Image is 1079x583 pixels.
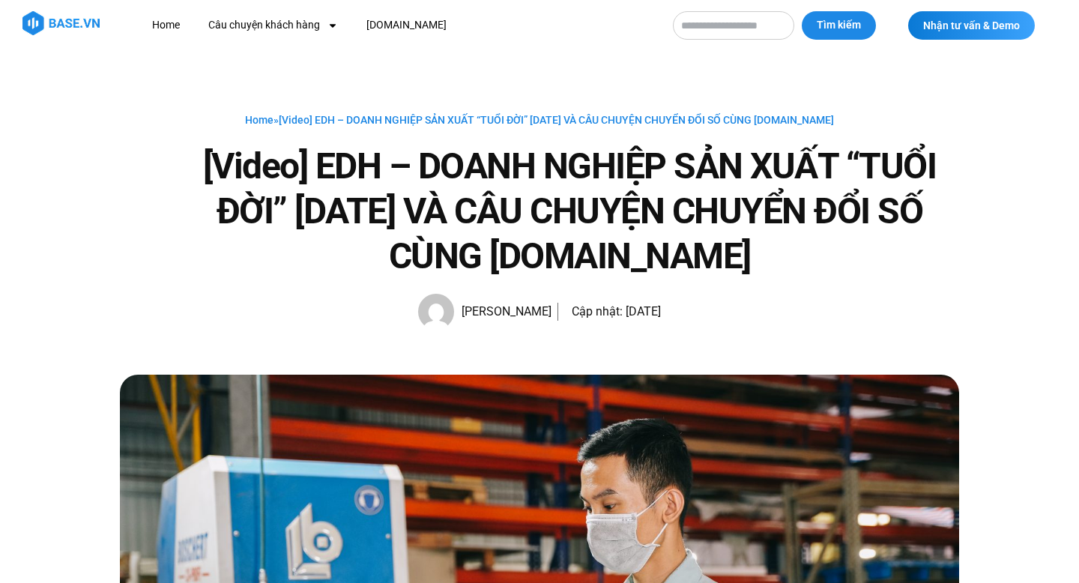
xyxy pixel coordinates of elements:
[817,18,861,33] span: Tìm kiếm
[141,11,191,39] a: Home
[279,114,834,126] span: [Video] EDH – DOANH NGHIỆP SẢN XUẤT “TUỔI ĐỜI” [DATE] VÀ CÂU CHUYỆN CHUYỂN ĐỔI SỐ CÙNG [DOMAIN_NAME]
[245,114,273,126] a: Home
[245,114,834,126] span: »
[908,11,1035,40] a: Nhận tư vấn & Demo
[626,304,661,318] time: [DATE]
[180,144,959,279] h1: [Video] EDH – DOANH NGHIỆP SẢN XUẤT “TUỔI ĐỜI” [DATE] VÀ CÂU CHUYỆN CHUYỂN ĐỔI SỐ CÙNG [DOMAIN_NAME]
[454,301,551,322] span: [PERSON_NAME]
[418,294,454,330] img: Picture of Hạnh Hoàng
[923,20,1020,31] span: Nhận tư vấn & Demo
[418,294,551,330] a: Picture of Hạnh Hoàng [PERSON_NAME]
[141,11,658,39] nav: Menu
[802,11,876,40] button: Tìm kiếm
[197,11,349,39] a: Câu chuyện khách hàng
[572,304,623,318] span: Cập nhật:
[355,11,458,39] a: [DOMAIN_NAME]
